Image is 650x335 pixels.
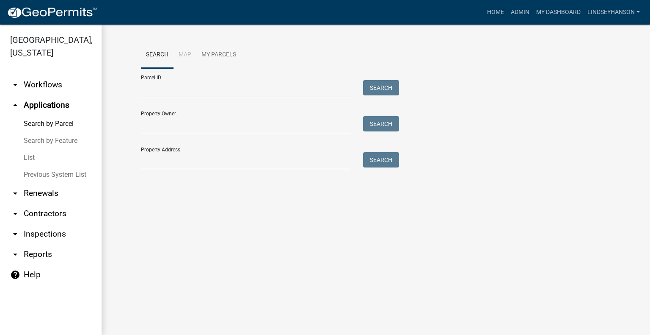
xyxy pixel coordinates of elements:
a: My Parcels [196,42,241,69]
i: arrow_drop_down [10,249,20,260]
a: My Dashboard [533,4,584,20]
button: Search [363,116,399,131]
a: Lindseyhanson [584,4,643,20]
i: help [10,270,20,280]
a: Search [141,42,174,69]
i: arrow_drop_down [10,209,20,219]
a: Admin [507,4,533,20]
i: arrow_drop_up [10,100,20,110]
a: Home [484,4,507,20]
i: arrow_drop_down [10,80,20,90]
i: arrow_drop_down [10,188,20,198]
button: Search [363,80,399,95]
i: arrow_drop_down [10,229,20,239]
button: Search [363,152,399,167]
